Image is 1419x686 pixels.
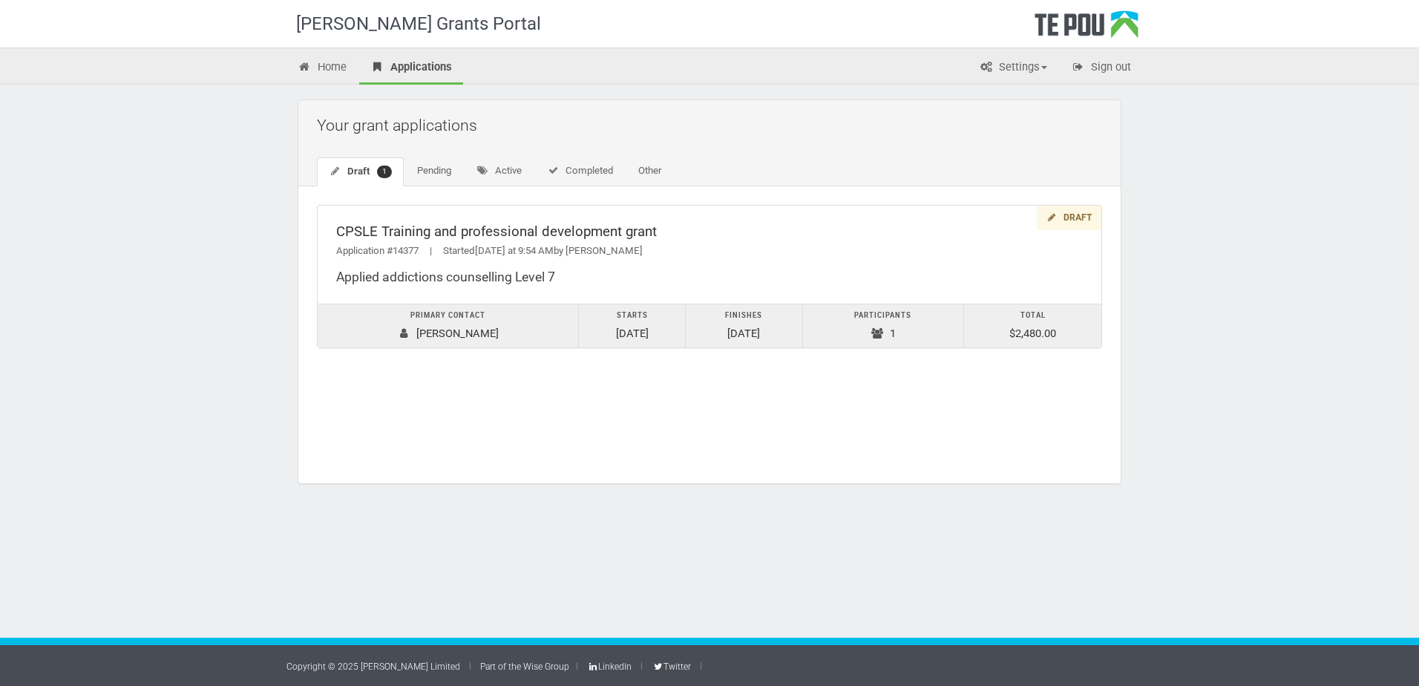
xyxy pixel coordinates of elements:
a: Active [465,157,534,186]
div: CPSLE Training and professional development grant [336,224,1083,240]
a: LinkedIn [587,661,632,672]
td: [DATE] [686,304,803,347]
a: Completed [535,157,625,186]
div: Starts [586,308,678,324]
a: Settings [968,52,1058,85]
a: Part of the Wise Group [480,661,569,672]
div: Te Pou Logo [1035,10,1138,48]
div: Application #14377 Started by [PERSON_NAME] [336,244,1083,259]
span: [DATE] at 9:54 AM [475,245,554,256]
div: Primary contact [325,308,571,324]
a: Copyright © 2025 [PERSON_NAME] Limited [286,661,460,672]
div: Draft [1037,206,1101,230]
a: Draft [317,157,404,186]
a: Pending [405,157,463,186]
span: | [419,245,443,256]
div: Applied addictions counselling Level 7 [336,269,1083,285]
a: Twitter [652,661,690,672]
a: Sign out [1060,52,1142,85]
a: Home [286,52,358,85]
a: Other [626,157,673,186]
div: Participants [810,308,956,324]
h2: Your grant applications [317,108,1110,143]
td: [PERSON_NAME] [318,304,578,347]
a: Applications [359,52,463,85]
div: Finishes [693,308,795,324]
td: [DATE] [578,304,685,347]
td: $2,480.00 [964,304,1101,347]
span: 1 [377,166,392,178]
td: 1 [802,304,963,347]
div: Total [971,308,1094,324]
